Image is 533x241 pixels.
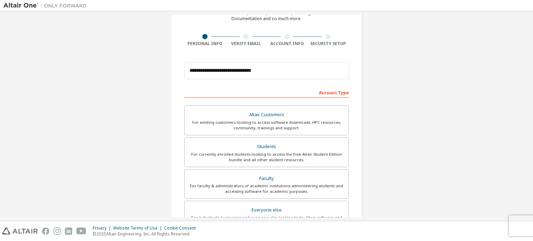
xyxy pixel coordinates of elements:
[218,10,315,21] div: For Free Trials, Licenses, Downloads, Learning & Documentation and so much more.
[113,225,164,231] div: Website Terms of Use
[189,120,344,131] div: For existing customers looking to access software downloads, HPC resources, community, trainings ...
[189,205,344,215] div: Everyone else
[189,152,344,163] div: For currently enrolled students looking to access the free Altair Student Edition bundle and all ...
[76,227,86,235] img: youtube.svg
[308,41,349,46] div: Security Setup
[65,227,72,235] img: linkedin.svg
[189,174,344,183] div: Faculty
[189,215,344,226] div: For individuals, businesses and everyone else looking to try Altair software and explore our prod...
[184,87,349,98] div: Account Type
[42,227,49,235] img: facebook.svg
[93,231,200,237] p: © 2025 Altair Engineering, Inc. All Rights Reserved.
[3,2,90,9] img: Altair One
[53,227,61,235] img: instagram.svg
[184,41,226,46] div: Personal Info
[2,227,38,235] img: altair_logo.svg
[164,225,200,231] div: Cookie Consent
[189,142,344,152] div: Students
[226,41,267,46] div: Verify Email
[189,110,344,120] div: Altair Customers
[189,183,344,194] div: For faculty & administrators of academic institutions administering students and accessing softwa...
[93,225,113,231] div: Privacy
[266,41,308,46] div: Account Info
